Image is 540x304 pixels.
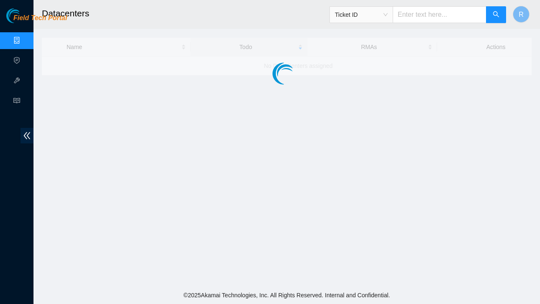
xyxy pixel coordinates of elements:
[6,8,42,23] img: Akamai Technologies
[21,128,33,143] span: double-left
[13,94,20,110] span: read
[486,6,506,23] button: search
[493,11,499,19] span: search
[519,9,524,20] span: R
[13,14,67,22] span: Field Tech Portal
[33,286,540,304] footer: © 2025 Akamai Technologies, Inc. All Rights Reserved. Internal and Confidential.
[393,6,486,23] input: Enter text here...
[6,15,67,26] a: Akamai TechnologiesField Tech Portal
[335,8,388,21] span: Ticket ID
[513,6,530,23] button: R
